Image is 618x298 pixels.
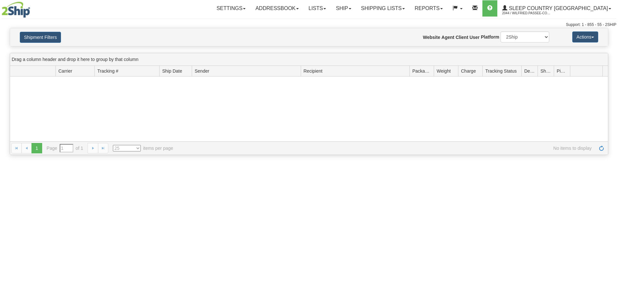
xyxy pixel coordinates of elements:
[250,0,304,17] a: Addressbook
[195,68,209,74] span: Sender
[502,10,551,17] span: 2044 / Wilfried.Passee-Coutrin
[2,22,616,28] div: Support: 1 - 855 - 55 - 2SHIP
[2,2,30,18] img: logo2044.jpg
[304,0,331,17] a: Lists
[31,143,42,153] span: 1
[524,68,535,74] span: Delivery Status
[47,144,83,152] span: Page of 1
[113,145,173,151] span: items per page
[507,6,608,11] span: Sleep Country [GEOGRAPHIC_DATA]
[497,0,616,17] a: Sleep Country [GEOGRAPHIC_DATA] 2044 / Wilfried.Passee-Coutrin
[331,0,356,17] a: Ship
[58,68,72,74] span: Carrier
[485,68,517,74] span: Tracking Status
[356,0,410,17] a: Shipping lists
[437,68,451,74] span: Weight
[97,68,118,74] span: Tracking #
[304,68,322,74] span: Recipient
[572,31,598,42] button: Actions
[182,145,592,151] span: No items to display
[469,34,479,41] label: User
[481,34,499,40] label: Platform
[20,32,61,43] button: Shipment Filters
[461,68,476,74] span: Charge
[540,68,551,74] span: Shipment Issues
[410,0,448,17] a: Reports
[162,68,182,74] span: Ship Date
[442,34,454,41] label: Agent
[557,68,567,74] span: Pickup Status
[455,34,468,41] label: Client
[10,53,608,66] div: grid grouping header
[412,68,431,74] span: Packages
[212,0,250,17] a: Settings
[596,143,607,153] a: Refresh
[423,34,440,41] label: Website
